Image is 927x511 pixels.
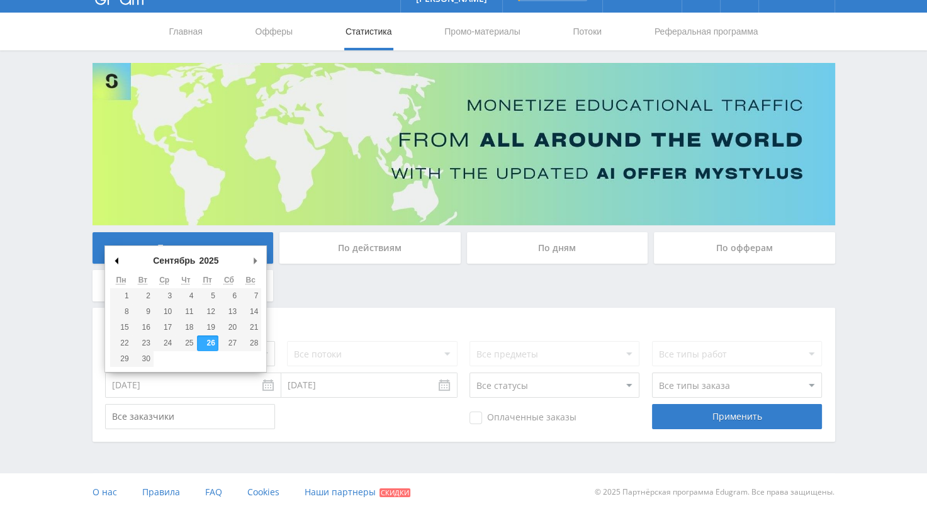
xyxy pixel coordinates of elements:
div: По локальному лендингу [93,270,274,301]
button: 5 [197,288,218,304]
button: 7 [240,288,261,304]
button: 9 [132,304,154,320]
abbr: Суббота [224,276,234,284]
img: Banner [93,63,835,225]
div: 2025 [197,251,220,270]
button: 10 [154,304,175,320]
a: О нас [93,473,117,511]
button: 24 [154,335,175,351]
abbr: Пятница [203,276,212,284]
span: Наши партнеры [305,486,376,498]
a: Наши партнеры Скидки [305,473,410,511]
span: FAQ [205,486,222,498]
abbr: Четверг [181,276,190,284]
input: Use the arrow keys to pick a date [105,373,281,398]
div: Фильтры заказов [105,320,823,332]
abbr: Понедельник [116,276,126,284]
button: 23 [132,335,154,351]
span: Cookies [247,486,279,498]
a: Промо-материалы [443,13,521,50]
div: По офферам [654,232,835,264]
div: По дням [467,232,648,264]
button: Следующий месяц [249,251,261,270]
button: 19 [197,320,218,335]
abbr: Воскресенье [246,276,256,284]
button: 26 [197,335,218,351]
a: Главная [168,13,204,50]
button: Предыдущий месяц [110,251,123,270]
button: 2 [132,288,154,304]
abbr: Вторник [138,276,147,284]
button: 11 [175,304,196,320]
a: Правила [142,473,180,511]
div: © 2025 Партнёрская программа Edugram. Все права защищены. [469,473,834,511]
button: 13 [218,304,240,320]
span: О нас [93,486,117,498]
a: Офферы [254,13,295,50]
button: 4 [175,288,196,304]
div: Сентябрь [151,251,197,270]
button: 27 [218,335,240,351]
button: 17 [154,320,175,335]
button: 21 [240,320,261,335]
button: 16 [132,320,154,335]
a: FAQ [205,473,222,511]
input: Все заказчики [105,404,275,429]
button: 12 [197,304,218,320]
a: Cookies [247,473,279,511]
button: 20 [218,320,240,335]
a: Статистика [344,13,393,50]
button: 28 [240,335,261,351]
div: По заказам [93,232,274,264]
span: Оплаченные заказы [469,412,576,424]
button: 6 [218,288,240,304]
a: Реферальная программа [653,13,760,50]
button: 18 [175,320,196,335]
abbr: Среда [159,276,169,284]
a: Потоки [571,13,603,50]
button: 3 [154,288,175,304]
span: Правила [142,486,180,498]
button: 1 [110,288,132,304]
button: 22 [110,335,132,351]
button: 14 [240,304,261,320]
button: 8 [110,304,132,320]
button: 15 [110,320,132,335]
div: По действиям [279,232,461,264]
div: Применить [652,404,822,429]
button: 25 [175,335,196,351]
button: 30 [132,351,154,367]
button: 29 [110,351,132,367]
span: Скидки [379,488,410,497]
